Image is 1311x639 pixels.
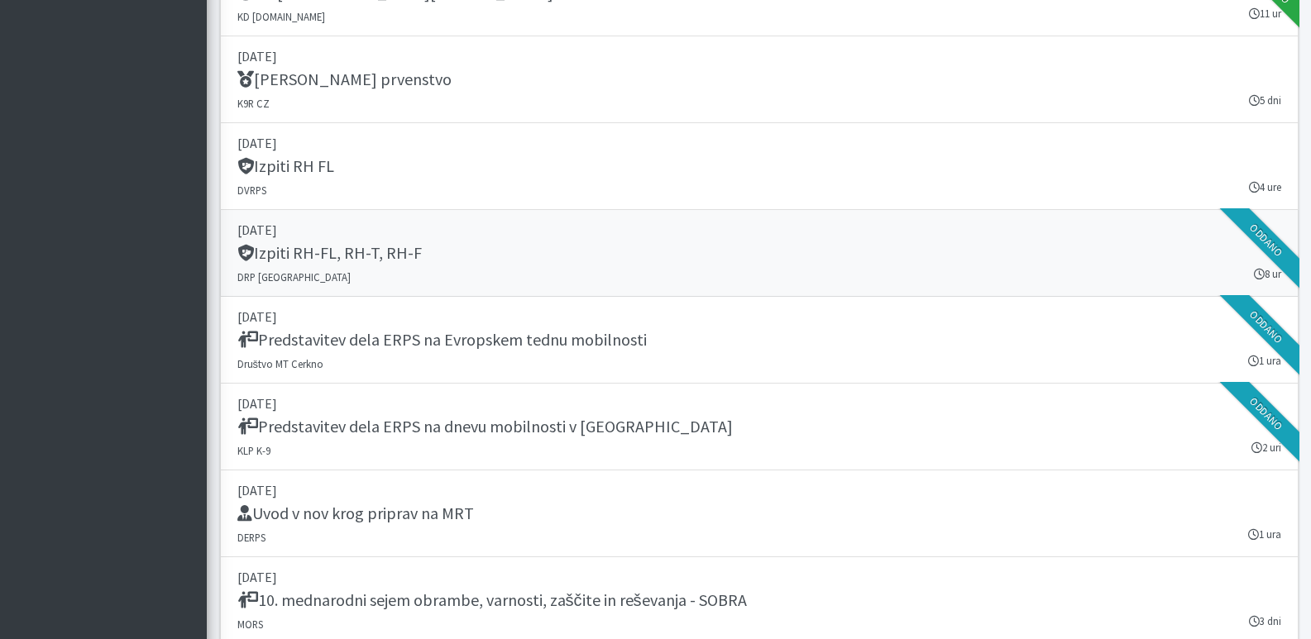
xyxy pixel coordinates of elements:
h5: 10. mednarodni sejem obrambe, varnosti, zaščite in reševanja - SOBRA [237,590,747,610]
small: MORS [237,618,263,631]
p: [DATE] [237,307,1281,327]
small: 3 dni [1249,613,1281,629]
h5: [PERSON_NAME] prvenstvo [237,69,452,89]
a: [DATE] [PERSON_NAME] prvenstvo K9R CZ 5 dni [220,36,1299,123]
small: K9R CZ [237,97,270,110]
a: [DATE] Predstavitev dela ERPS na Evropskem tednu mobilnosti Društvo MT Cerkno 1 ura Oddano [220,297,1299,384]
h5: Predstavitev dela ERPS na dnevu mobilnosti v [GEOGRAPHIC_DATA] [237,417,733,436]
a: [DATE] Uvod v nov krog priprav na MRT DERPS 1 ura [220,470,1299,557]
p: [DATE] [237,480,1281,500]
p: [DATE] [237,393,1281,413]
p: [DATE] [237,567,1281,587]
h5: Predstavitev dela ERPS na Evropskem tednu mobilnosti [237,330,647,350]
p: [DATE] [237,220,1281,240]
small: KLP K-9 [237,444,270,457]
small: 4 ure [1249,179,1281,195]
a: [DATE] Predstavitev dela ERPS na dnevu mobilnosti v [GEOGRAPHIC_DATA] KLP K-9 2 uri Oddano [220,384,1299,470]
p: [DATE] [237,133,1281,153]
h5: Izpiti RH FL [237,156,334,176]
h5: Uvod v nov krog priprav na MRT [237,503,474,523]
small: 1 ura [1248,527,1281,542]
small: 5 dni [1249,93,1281,108]
a: [DATE] Izpiti RH-FL, RH-T, RH-F DRP [GEOGRAPHIC_DATA] 8 ur Oddano [220,210,1299,297]
small: DERPS [237,531,266,544]
a: [DATE] Izpiti RH FL DVRPS 4 ure [220,123,1299,210]
small: Društvo MT Cerkno [237,357,323,370]
h5: Izpiti RH-FL, RH-T, RH-F [237,243,422,263]
small: DVRPS [237,184,266,197]
small: DRP [GEOGRAPHIC_DATA] [237,270,351,284]
p: [DATE] [237,46,1281,66]
small: KD [DOMAIN_NAME] [237,10,325,23]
